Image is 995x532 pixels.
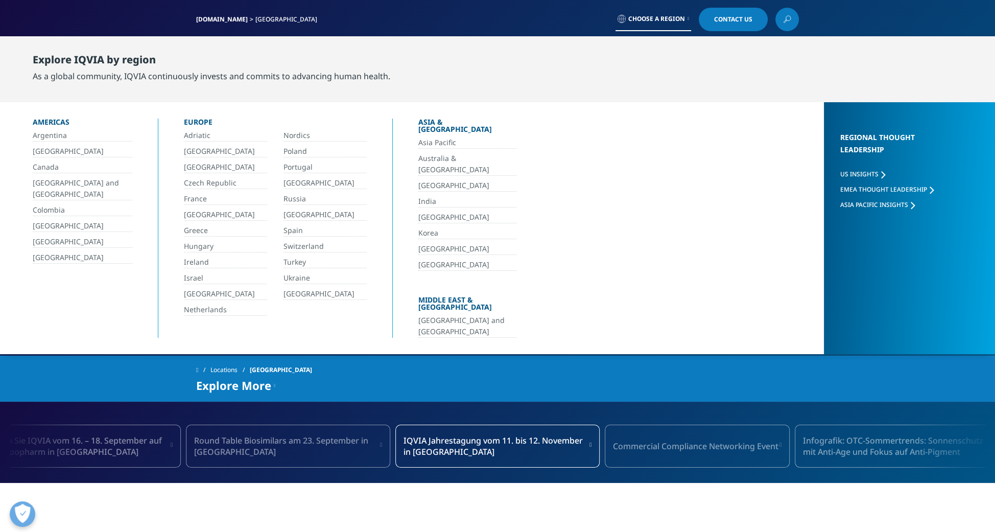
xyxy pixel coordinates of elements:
nav: Primary [282,36,799,84]
a: Contact Us [699,8,768,31]
a: Switzerland [283,241,367,252]
a: Poland [283,146,367,157]
span: Round Table Biosimilars am 23. September in [GEOGRAPHIC_DATA] [194,435,379,457]
a: [GEOGRAPHIC_DATA] [184,146,267,157]
a: Portugal [283,161,367,173]
a: Round Table Biosimilars am 23. September in [GEOGRAPHIC_DATA] [186,425,390,468]
a: [GEOGRAPHIC_DATA] [283,288,367,300]
a: [GEOGRAPHIC_DATA] [418,180,516,192]
a: [GEOGRAPHIC_DATA] [418,243,516,255]
a: Adriatic [184,130,267,142]
div: Middle East & [GEOGRAPHIC_DATA] [418,296,516,315]
a: Russia [283,193,367,205]
a: Ukraine [283,272,367,284]
a: [GEOGRAPHIC_DATA] and [GEOGRAPHIC_DATA] [418,315,516,338]
div: As a global community, IQVIA continuously invests and commits to advancing human health. [33,70,390,82]
a: Korea [418,227,516,239]
a: Commercial Compliance Networking Event [605,425,790,468]
span: Infografik: OTC-Sommertrends: Sonnenschutz mit Anti-Age und Fokus auf Anti-Pigment [803,435,991,457]
span: Choose a Region [628,15,685,23]
a: [DOMAIN_NAME] [196,15,248,24]
a: Colombia [33,204,132,216]
a: Israel [184,272,267,284]
a: [GEOGRAPHIC_DATA] and [GEOGRAPHIC_DATA] [33,177,132,200]
div: [GEOGRAPHIC_DATA] [255,15,321,24]
span: Contact Us [714,16,752,22]
div: Asia & [GEOGRAPHIC_DATA] [418,119,516,137]
button: Präferenzen öffnen [10,501,35,527]
a: Nordics [283,130,367,142]
div: 2 / 16 [605,425,790,468]
a: US Insights [840,170,885,178]
a: Czech Republic [184,177,267,189]
a: [GEOGRAPHIC_DATA] [33,252,132,264]
a: [GEOGRAPHIC_DATA] [283,209,367,221]
div: Americas [33,119,132,130]
div: Explore IQVIA by region [33,54,390,70]
a: [GEOGRAPHIC_DATA] [33,146,132,157]
span: US Insights [840,170,879,178]
a: EMEA Thought Leadership [840,185,934,194]
a: [GEOGRAPHIC_DATA] [283,177,367,189]
a: Ireland [184,257,267,268]
a: Asia Pacific Insights [840,200,915,209]
span: Explore More [196,379,271,391]
div: Europe [184,119,367,130]
a: [GEOGRAPHIC_DATA] [33,236,132,248]
a: India [418,196,516,207]
div: Regional Thought Leadership [840,131,947,169]
a: [GEOGRAPHIC_DATA] [418,212,516,223]
span: [GEOGRAPHIC_DATA] [250,361,312,379]
a: Turkey [283,257,367,268]
a: France [184,193,267,205]
a: Asia Pacific [418,137,516,149]
a: IQVIA Jahrestagung vom 11. bis 12. November in [GEOGRAPHIC_DATA] [395,425,600,468]
a: Australia & [GEOGRAPHIC_DATA] [418,153,516,176]
a: [GEOGRAPHIC_DATA] [184,288,267,300]
a: Hungary [184,241,267,252]
a: [GEOGRAPHIC_DATA] [33,220,132,232]
span: IQVIA Jahrestagung vom 11. bis 12. November in [GEOGRAPHIC_DATA] [404,435,588,457]
a: Argentina [33,130,132,142]
span: Asia Pacific Insights [840,200,908,209]
a: [GEOGRAPHIC_DATA] [184,209,267,221]
div: 16 / 16 [186,425,390,468]
div: 1 / 16 [395,425,600,468]
span: Commercial Compliance Networking Event [613,441,778,452]
a: Netherlands [184,304,267,316]
a: Spain [283,225,367,237]
a: [GEOGRAPHIC_DATA] [418,259,516,271]
span: EMEA Thought Leadership [840,185,927,194]
a: Greece [184,225,267,237]
a: Canada [33,161,132,173]
a: Locations [210,361,250,379]
a: [GEOGRAPHIC_DATA] [184,161,267,173]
